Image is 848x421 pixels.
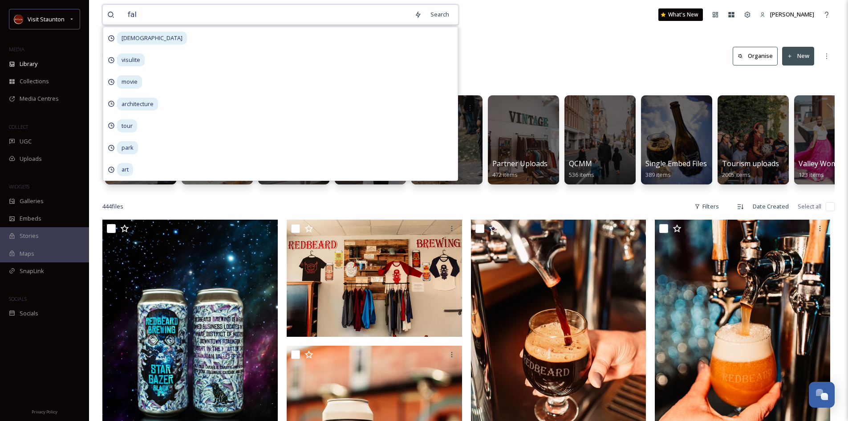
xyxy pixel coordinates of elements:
a: Partner Uploads472 items [492,159,548,179]
span: Maps [20,249,34,258]
img: RBNov23_43-Grow%20Explore%20Photography.JPG [287,220,462,337]
span: Uploads [20,155,42,163]
img: images.png [14,15,23,24]
a: Tourism uploads2005 items [722,159,779,179]
span: QCMM [569,159,592,168]
div: Date Created [748,198,793,215]
span: SnapLink [20,267,44,275]
span: [DEMOGRAPHIC_DATA] [117,32,187,45]
span: Tourism uploads [722,159,779,168]
a: Privacy Policy [32,406,57,417]
span: [PERSON_NAME] [770,10,814,18]
span: 536 items [569,171,594,179]
span: 472 items [492,171,518,179]
span: 2005 items [722,171,751,179]
span: Select all [798,202,821,211]
span: Visit Staunton [28,15,65,23]
span: SOCIALS [9,295,27,302]
span: art [117,163,133,176]
input: Search your library [123,5,410,25]
div: Search [426,6,454,23]
span: Media Centres [20,94,59,103]
button: Organise [733,47,778,65]
span: Partner Uploads [492,159,548,168]
span: WIDGETS [9,183,29,190]
a: What's New [658,8,703,21]
a: QCMM536 items [569,159,594,179]
a: [PERSON_NAME] [755,6,819,23]
span: Stories [20,232,39,240]
span: COLLECT [9,123,28,130]
span: park [117,141,138,154]
span: UGC [20,137,32,146]
span: tour [117,119,137,132]
a: Single Embed Files389 items [645,159,707,179]
button: New [782,47,814,65]
span: 444 file s [102,202,123,211]
span: Galleries [20,197,44,205]
span: 389 items [645,171,671,179]
span: architecture [117,98,158,110]
div: Filters [690,198,723,215]
a: Organise [733,47,782,65]
span: Socials [20,309,38,318]
span: visulite [117,53,145,66]
span: Single Embed Files [645,159,707,168]
span: movie [117,75,142,88]
button: Open Chat [809,382,835,408]
span: Library [20,60,37,68]
span: Collections [20,77,49,86]
span: 123 items [799,171,824,179]
span: Privacy Policy [32,409,57,415]
span: Embeds [20,214,41,223]
span: MEDIA [9,46,24,53]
